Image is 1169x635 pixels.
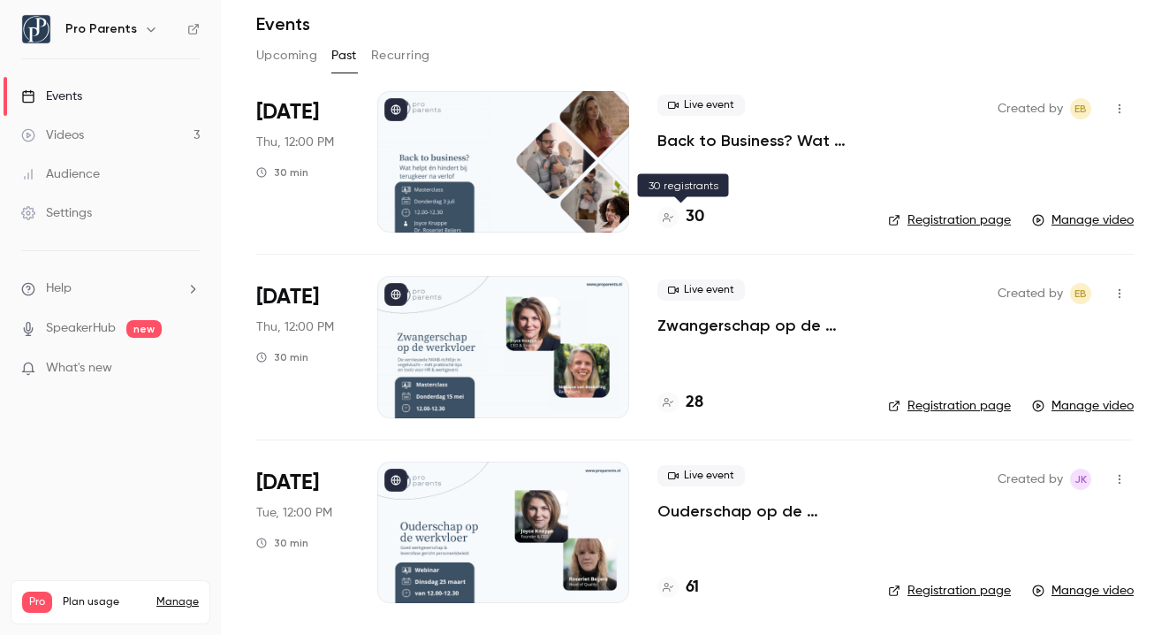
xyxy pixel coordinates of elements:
span: EB [1074,98,1087,119]
span: What's new [46,359,112,378]
a: SpeakerHub [46,319,116,338]
a: Manage [156,595,199,609]
button: Recurring [371,42,430,70]
span: Thu, 12:00 PM [256,318,334,336]
a: Back to Business? Wat hindert én helpt bij terugkeer na verlof [657,130,860,151]
span: Joyce Knappe [1070,469,1091,490]
div: 30 min [256,536,308,550]
h6: Pro Parents [65,20,137,38]
div: 30 min [256,350,308,364]
span: Ewoud Bloemendal [1070,283,1091,304]
div: Audience [21,165,100,183]
a: Registration page [888,582,1011,600]
span: Live event [657,95,745,116]
button: Upcoming [256,42,317,70]
a: Manage video [1032,211,1134,229]
button: Past [331,42,357,70]
span: Created by [998,469,1063,490]
a: Manage video [1032,582,1134,600]
a: 61 [657,576,699,600]
a: Zwangerschap op de werkvloer: De vernieuwde NVAB-richtlijn in vogelvlucht – mét praktische tips e... [657,315,860,336]
span: Created by [998,98,1063,119]
span: Live event [657,465,745,486]
div: Events [21,88,82,105]
div: Videos [21,126,84,144]
span: Live event [657,279,745,301]
span: Pro [22,592,52,613]
img: Pro Parents [22,15,50,43]
span: EB [1074,283,1087,304]
div: Jul 3 Thu, 12:00 PM (Europe/Amsterdam) [256,91,349,233]
span: JK [1074,469,1087,490]
a: Ouderschap op de werkvloer: goed werkgeverschap & levensfasegericht personeelsbeleid [657,501,860,522]
div: May 15 Thu, 12:00 PM (Europe/Amsterdam) [256,276,349,417]
h4: 61 [686,576,699,600]
div: Mar 25 Tue, 12:00 PM (Europe/Amsterdam) [256,462,349,603]
span: Tue, 12:00 PM [256,504,332,522]
span: new [126,320,162,338]
span: [DATE] [256,283,319,311]
span: Help [46,279,72,298]
h1: Events [256,13,310,34]
span: Ewoud Bloemendal [1070,98,1091,119]
div: Settings [21,204,92,222]
a: 28 [657,391,703,415]
a: Manage video [1032,397,1134,415]
span: [DATE] [256,469,319,497]
span: Thu, 12:00 PM [256,134,334,151]
h4: 30 [686,205,704,229]
span: Created by [998,283,1063,304]
a: Registration page [888,397,1011,415]
a: 30 [657,205,704,229]
span: [DATE] [256,98,319,126]
h4: 28 [686,391,703,415]
span: Plan usage [63,595,146,609]
div: 30 min [256,165,308,180]
li: help-dropdown-opener [21,279,200,298]
a: Registration page [888,211,1011,229]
